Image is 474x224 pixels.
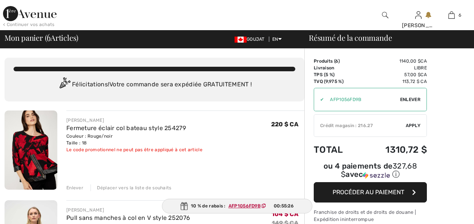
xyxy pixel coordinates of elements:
[272,37,278,42] font: EN
[414,201,466,220] iframe: Opens a widget where you can chat to one of our agents
[335,58,338,64] span: 6
[361,58,427,64] td: 1140,00 $CA
[361,71,427,78] td: 57,00 $CA
[66,214,190,221] a: Pull sans manches à col en V style 252076
[314,182,427,203] button: Procéder au paiement
[66,146,202,153] div: Le code promotionnel ne peut pas être appliqué à cet article
[72,81,252,88] font: Félicitations! Votre commande sera expédiée GRATUITEMENT !
[314,122,406,129] div: Crédit magasin : 216.27
[91,184,171,191] div: Déplacer vers la liste de souhaits
[333,189,404,196] span: Procéder au paiement
[415,11,422,20] img: Mes infos
[229,203,261,209] ins: AFP1056FD9B
[406,122,421,129] span: Apply
[66,133,113,146] font: Couleur : Rouge/noir Taille : 18
[314,163,427,182] div: ou 4 paiements de327,68 $avecSezzle Click to learn more about Sezzle
[402,21,434,29] div: [PERSON_NAME]
[324,161,417,179] font: ou 4 paiements de avec
[180,202,188,210] img: Gift.svg
[314,58,338,64] font: Produits (
[271,121,298,128] span: 220 $ CA
[274,203,294,209] span: 00:55:26
[314,64,361,71] td: Livraison
[66,117,202,124] div: [PERSON_NAME]
[3,6,57,21] img: 1ère Avenue
[235,37,268,42] span: GOUJAT
[314,58,361,64] td: )
[314,137,361,163] td: Total
[235,37,247,43] img: Dollar canadien
[314,78,361,85] td: TVQ (9,975 %)
[314,209,427,223] div: Franchise de droits et de droits de douane | Expédition ininterrompue
[57,77,72,92] img: Congratulation2.svg
[5,32,47,43] font: Mon panier (
[448,11,455,20] img: Mon sac
[191,203,225,209] font: 10 % de rabais :
[363,172,390,179] img: Sezzle
[66,184,83,191] div: Enlever
[459,12,461,18] span: 6
[415,11,422,18] a: Sign In
[324,88,400,111] input: Promo code
[47,32,51,42] span: 6
[3,21,55,28] div: < Continuer vos achats
[341,161,417,179] span: 327,68 $
[66,124,186,132] a: Fermeture éclair col bateau style 254279
[400,96,420,103] span: Enlever
[272,210,298,218] span: 104 $ CA
[382,11,388,20] img: Rechercher sur le site Web
[51,32,78,43] font: Articles)
[361,137,427,163] td: 1310,72 $
[361,78,427,85] td: 113,72 $ CA
[300,34,469,41] div: Résumé de la commande
[435,11,468,20] a: 6
[5,110,57,190] img: Fermeture éclair col bateau style 254279
[361,64,427,71] td: Libre
[66,207,202,213] div: [PERSON_NAME]
[314,96,324,103] div: ✔
[314,71,361,78] td: TPS (5 %)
